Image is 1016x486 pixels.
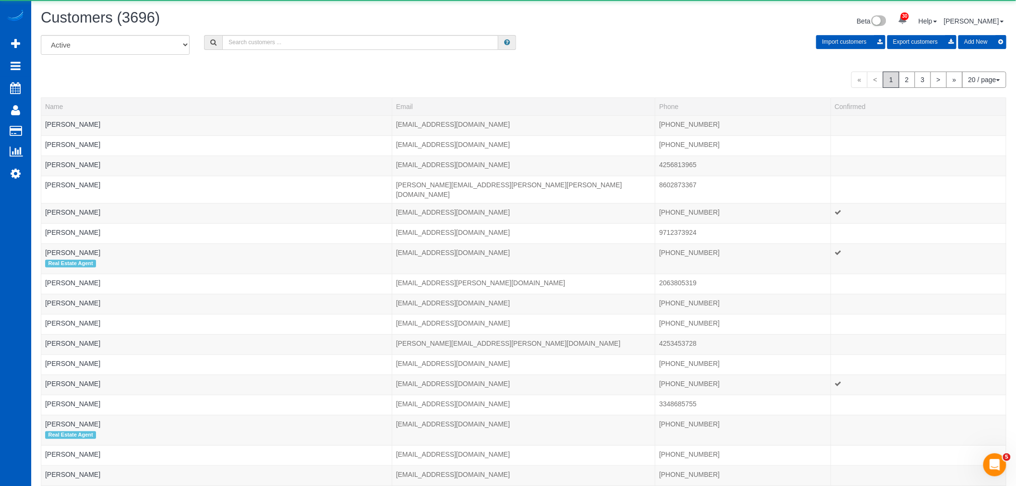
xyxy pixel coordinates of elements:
nav: Pagination navigation [851,72,1006,88]
a: [PERSON_NAME] [45,450,100,458]
td: Email [392,115,655,135]
div: Tags [45,129,388,132]
td: Name [41,176,392,203]
img: New interface [871,15,886,28]
a: [PERSON_NAME] [45,420,100,428]
td: Phone [655,156,831,176]
td: Email [392,274,655,294]
td: Email [392,243,655,274]
td: Phone [655,395,831,415]
td: Email [392,446,655,466]
td: Confirmed [831,314,1006,334]
td: Name [41,274,392,294]
div: Tags [45,389,388,391]
td: Name [41,375,392,395]
td: Email [392,135,655,156]
a: [PERSON_NAME] [45,161,100,169]
a: [PERSON_NAME] [45,121,100,128]
div: Tags [45,237,388,240]
a: [PERSON_NAME] [45,400,100,408]
td: Email [392,223,655,243]
td: Name [41,203,392,223]
td: Email [392,466,655,486]
a: Beta [857,17,887,25]
a: [PERSON_NAME] [45,181,100,189]
th: Confirmed [831,97,1006,115]
img: Automaid Logo [6,10,25,23]
div: Tags [45,149,388,152]
div: Tags [45,429,388,441]
td: Name [41,466,392,486]
span: « [851,72,868,88]
td: Phone [655,274,831,294]
td: Confirmed [831,223,1006,243]
th: Name [41,97,392,115]
button: Add New [958,35,1006,49]
div: Tags [45,288,388,290]
td: Phone [655,354,831,375]
td: Confirmed [831,354,1006,375]
div: Tags [45,217,388,219]
div: Tags [45,308,388,310]
td: Phone [655,334,831,354]
td: Name [41,415,392,445]
a: [PERSON_NAME] [45,380,100,388]
div: Tags [45,190,388,192]
td: Name [41,395,392,415]
td: Email [392,203,655,223]
td: Name [41,294,392,314]
td: Name [41,115,392,135]
a: [PERSON_NAME] [45,279,100,287]
div: Tags [45,257,388,270]
td: Name [41,223,392,243]
a: [PERSON_NAME] [45,360,100,367]
td: Name [41,156,392,176]
th: Email [392,97,655,115]
span: 1 [883,72,899,88]
td: Confirmed [831,415,1006,445]
div: Tags [45,409,388,411]
input: Search customers ... [222,35,498,50]
td: Name [41,314,392,334]
a: [PERSON_NAME] [45,471,100,478]
td: Phone [655,176,831,203]
td: Name [41,243,392,274]
td: Email [392,314,655,334]
td: Confirmed [831,176,1006,203]
a: 2 [899,72,915,88]
td: Confirmed [831,375,1006,395]
td: Confirmed [831,243,1006,274]
a: 30 [893,10,912,31]
td: Phone [655,466,831,486]
span: Real Estate Agent [45,260,96,267]
td: Phone [655,243,831,274]
iframe: Intercom live chat [983,453,1006,476]
a: [PERSON_NAME] [45,299,100,307]
button: Export customers [887,35,956,49]
td: Confirmed [831,466,1006,486]
div: Tags [45,368,388,371]
a: [PERSON_NAME] [45,319,100,327]
td: Phone [655,415,831,445]
td: Confirmed [831,446,1006,466]
td: Confirmed [831,294,1006,314]
a: 3 [915,72,931,88]
td: Email [392,375,655,395]
span: Real Estate Agent [45,431,96,439]
td: Name [41,446,392,466]
td: Email [392,395,655,415]
button: Import customers [816,35,885,49]
a: [PERSON_NAME] [45,141,100,148]
td: Phone [655,446,831,466]
td: Name [41,135,392,156]
td: Phone [655,294,831,314]
td: Phone [655,135,831,156]
td: Phone [655,115,831,135]
td: Email [392,415,655,445]
a: [PERSON_NAME] [45,229,100,236]
td: Phone [655,375,831,395]
th: Phone [655,97,831,115]
div: Tags [45,459,388,462]
div: Tags [45,170,388,172]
